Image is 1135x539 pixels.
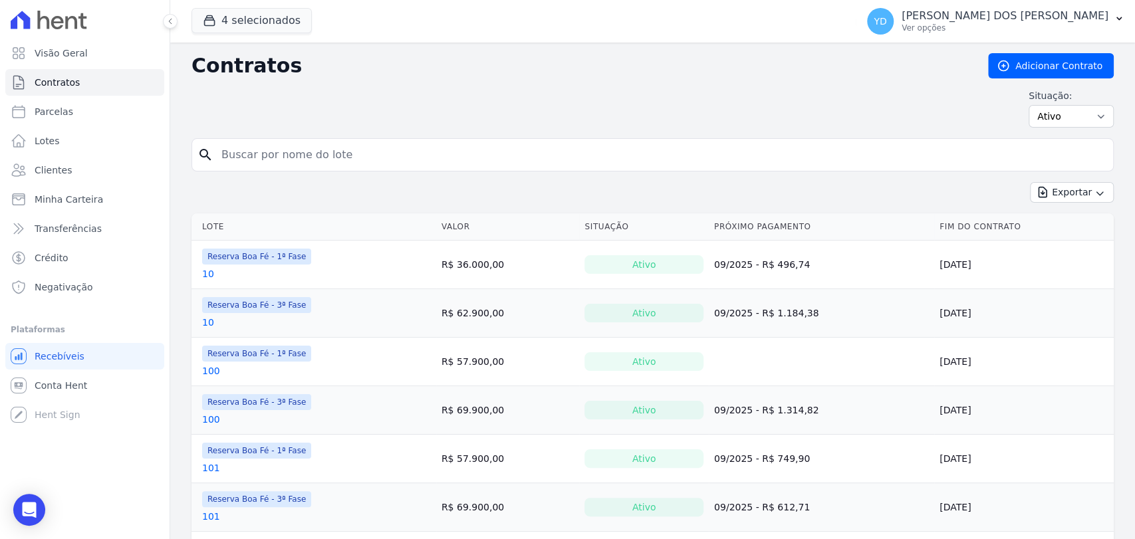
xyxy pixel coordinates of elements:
[191,8,312,33] button: 4 selecionados
[35,105,73,118] span: Parcelas
[35,134,60,148] span: Lotes
[934,241,1114,289] td: [DATE]
[584,304,703,322] div: Ativo
[191,54,967,78] h2: Contratos
[714,405,819,415] a: 09/2025 - R$ 1.314,82
[436,289,580,338] td: R$ 62.900,00
[202,443,311,459] span: Reserva Boa Fé - 1ª Fase
[934,435,1114,483] td: [DATE]
[202,249,311,265] span: Reserva Boa Fé - 1ª Fase
[988,53,1114,78] a: Adicionar Contrato
[202,316,214,329] a: 10
[584,401,703,419] div: Ativo
[436,483,580,532] td: R$ 69.900,00
[1029,89,1114,102] label: Situação:
[436,338,580,386] td: R$ 57.900,00
[213,142,1108,168] input: Buscar por nome do lote
[202,364,220,377] a: 100
[202,413,220,426] a: 100
[202,461,220,475] a: 101
[5,128,164,154] a: Lotes
[934,483,1114,532] td: [DATE]
[436,435,580,483] td: R$ 57.900,00
[5,69,164,96] a: Contratos
[5,372,164,399] a: Conta Hent
[35,47,88,60] span: Visão Geral
[202,510,220,523] a: 101
[13,494,45,526] div: Open Intercom Messenger
[35,76,80,89] span: Contratos
[714,259,810,270] a: 09/2025 - R$ 496,74
[202,491,311,507] span: Reserva Boa Fé - 3ª Fase
[5,215,164,242] a: Transferências
[714,502,810,512] a: 09/2025 - R$ 612,71
[714,308,819,318] a: 09/2025 - R$ 1.184,38
[5,40,164,66] a: Visão Geral
[35,251,68,265] span: Crédito
[436,241,580,289] td: R$ 36.000,00
[5,245,164,271] a: Crédito
[191,213,436,241] th: Lote
[902,9,1108,23] p: [PERSON_NAME] DOS [PERSON_NAME]
[202,394,311,410] span: Reserva Boa Fé - 3ª Fase
[934,386,1114,435] td: [DATE]
[584,255,703,274] div: Ativo
[202,267,214,280] a: 10
[714,453,810,464] a: 09/2025 - R$ 749,90
[35,163,72,177] span: Clientes
[874,17,886,26] span: YD
[202,297,311,313] span: Reserva Boa Fé - 3ª Fase
[202,346,311,362] span: Reserva Boa Fé - 1ª Fase
[197,147,213,163] i: search
[35,280,93,294] span: Negativação
[1030,182,1114,203] button: Exportar
[584,352,703,371] div: Ativo
[856,3,1135,40] button: YD [PERSON_NAME] DOS [PERSON_NAME] Ver opções
[436,386,580,435] td: R$ 69.900,00
[5,343,164,370] a: Recebíveis
[709,213,934,241] th: Próximo Pagamento
[436,213,580,241] th: Valor
[5,157,164,183] a: Clientes
[35,193,103,206] span: Minha Carteira
[35,222,102,235] span: Transferências
[584,498,703,516] div: Ativo
[934,289,1114,338] td: [DATE]
[5,98,164,125] a: Parcelas
[584,449,703,468] div: Ativo
[35,350,84,363] span: Recebíveis
[902,23,1108,33] p: Ver opções
[934,338,1114,386] td: [DATE]
[11,322,159,338] div: Plataformas
[579,213,709,241] th: Situação
[5,186,164,213] a: Minha Carteira
[5,274,164,300] a: Negativação
[934,213,1114,241] th: Fim do Contrato
[35,379,87,392] span: Conta Hent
